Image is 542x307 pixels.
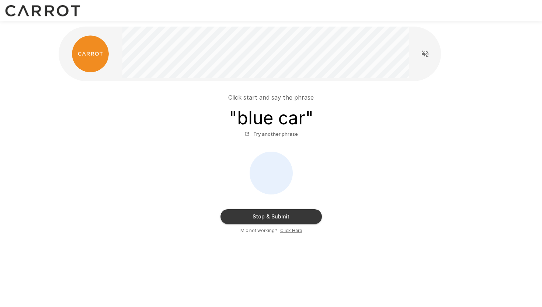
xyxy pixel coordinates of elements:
p: Click start and say the phrase [228,93,314,102]
h3: " blue car " [229,108,313,128]
button: Try another phrase [243,128,300,140]
u: Click Here [280,228,302,233]
button: Stop & Submit [220,209,322,224]
span: Mic not working? [240,227,277,234]
img: carrot_logo.png [72,35,109,72]
button: Read questions aloud [418,46,432,61]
